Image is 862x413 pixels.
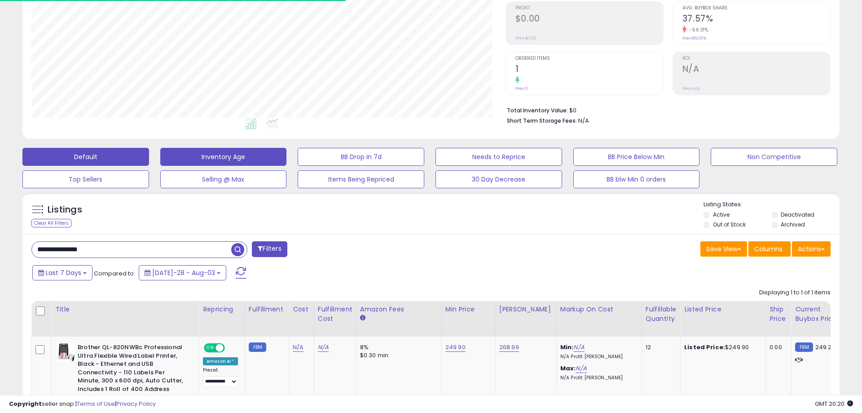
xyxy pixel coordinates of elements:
span: Profit [515,6,663,11]
button: Actions [792,241,831,257]
button: Save View [700,241,747,257]
small: Prev: $0.00 [515,36,537,41]
button: Last 7 Days [32,265,92,280]
span: Columns [754,244,783,253]
span: 2025-08-11 20:20 GMT [815,400,853,408]
button: BB blw Min 0 orders [573,170,700,188]
div: Amazon AI * [203,357,238,365]
p: N/A Profit [PERSON_NAME] [560,354,635,360]
div: Title [55,305,195,314]
h2: 37.57% [682,13,830,26]
label: Deactivated [781,211,814,218]
small: Amazon Fees. [360,314,365,322]
div: Markup on Cost [560,305,638,314]
h2: 1 [515,64,663,76]
div: Amazon Fees [360,305,438,314]
strong: Copyright [9,400,42,408]
span: ROI [682,56,830,61]
a: Terms of Use [77,400,115,408]
div: Clear All Filters [31,219,71,227]
span: Last 7 Days [46,268,81,277]
p: Listing States: [704,200,839,209]
div: Fulfillment [249,305,285,314]
div: Cost [293,305,310,314]
h2: N/A [682,64,830,76]
li: $0 [507,104,824,115]
span: ON [205,344,216,352]
div: $249.90 [684,343,759,351]
div: Listed Price [684,305,762,314]
a: 268.99 [499,343,519,352]
div: seller snap | | [9,400,156,409]
div: Preset: [203,367,238,387]
b: Brother QL-820NWBc Professional Ultra Flexible Wired Label Printer, Black - Ethernet and USB Conn... [78,343,187,404]
button: Selling @ Max [160,170,287,188]
small: -56.31% [686,27,708,33]
div: Fulfillable Quantity [646,305,677,324]
button: BB Price Below Min [573,148,700,166]
button: Items Being Repriced [298,170,424,188]
span: N/A [578,116,589,125]
img: 41cBW9w+ydL._SL40_.jpg [57,343,75,361]
a: 249.90 [445,343,466,352]
button: BB Drop in 7d [298,148,424,166]
th: The percentage added to the cost of goods (COGS) that forms the calculator for Min & Max prices. [556,301,642,337]
div: $0.30 min [360,351,435,360]
a: Privacy Policy [116,400,156,408]
button: Inventory Age [160,148,287,166]
label: Out of Stock [713,221,746,228]
button: [DATE]-28 - Aug-03 [139,265,226,280]
span: OFF [224,344,238,352]
div: 12 [646,343,673,351]
div: Current Buybox Price [795,305,841,324]
div: Repricing [203,305,241,314]
p: N/A Profit [PERSON_NAME] [560,375,635,381]
b: Min: [560,343,574,351]
label: Archived [781,221,805,228]
button: 30 Day Decrease [435,170,562,188]
a: N/A [576,364,586,373]
small: FBM [795,342,813,352]
span: Compared to: [94,269,135,278]
span: Avg. Buybox Share [682,6,830,11]
b: Total Inventory Value: [507,107,568,114]
h5: Listings [48,204,82,216]
a: N/A [573,343,584,352]
div: 8% [360,343,435,351]
button: Columns [748,241,791,257]
button: Non Competitive [711,148,837,166]
span: [DATE]-28 - Aug-03 [152,268,215,277]
div: Min Price [445,305,492,314]
small: Prev: N/A [682,86,700,91]
small: Prev: 0 [515,86,528,91]
button: Filters [252,241,287,257]
button: Top Sellers [22,170,149,188]
a: N/A [293,343,303,352]
b: Max: [560,364,576,373]
small: FBM [249,342,266,352]
b: Short Term Storage Fees: [507,117,577,124]
div: Displaying 1 to 1 of 1 items [759,289,831,297]
small: Prev: 86.00% [682,36,706,41]
h2: $0.00 [515,13,663,26]
span: 249.2 [815,343,832,351]
span: Ordered Items [515,56,663,61]
button: Default [22,148,149,166]
label: Active [713,211,730,218]
button: Needs to Reprice [435,148,562,166]
a: N/A [318,343,329,352]
div: Fulfillment Cost [318,305,352,324]
b: Listed Price: [684,343,725,351]
div: [PERSON_NAME] [499,305,553,314]
div: Ship Price [770,305,787,324]
div: 0.00 [770,343,784,351]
